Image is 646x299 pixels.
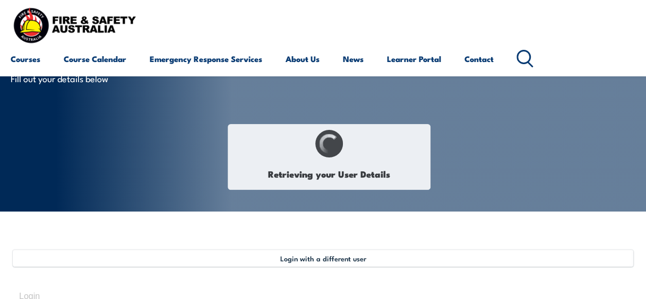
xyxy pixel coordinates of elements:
a: Learner Portal [387,46,441,72]
a: About Us [286,46,320,72]
a: News [343,46,364,72]
span: Login with a different user [280,254,366,262]
p: Fill out your details below [11,72,204,84]
h1: Retrieving your User Details [234,163,425,184]
a: Emergency Response Services [150,46,262,72]
a: Contact [464,46,494,72]
a: Courses [11,46,40,72]
a: Course Calendar [64,46,126,72]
